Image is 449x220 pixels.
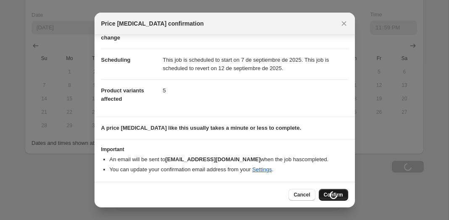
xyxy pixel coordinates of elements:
[110,165,348,174] li: You can update your confirmation email address from your .
[101,146,348,153] h3: Important
[163,79,348,102] dd: 5
[101,125,302,131] b: A price [MEDICAL_DATA] like this usually takes a minute or less to complete.
[289,189,315,201] button: Cancel
[101,19,204,28] span: Price [MEDICAL_DATA] confirmation
[110,155,348,164] li: An email will be sent to when the job has completed .
[338,18,350,29] button: Close
[163,49,348,79] dd: This job is scheduled to start on 7 de septiembre de 2025. This job is scheduled to revert on 12 ...
[252,166,272,173] a: Settings
[101,87,144,102] span: Product variants affected
[165,156,260,162] b: [EMAIL_ADDRESS][DOMAIN_NAME]
[101,57,131,63] span: Scheduling
[294,191,310,198] span: Cancel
